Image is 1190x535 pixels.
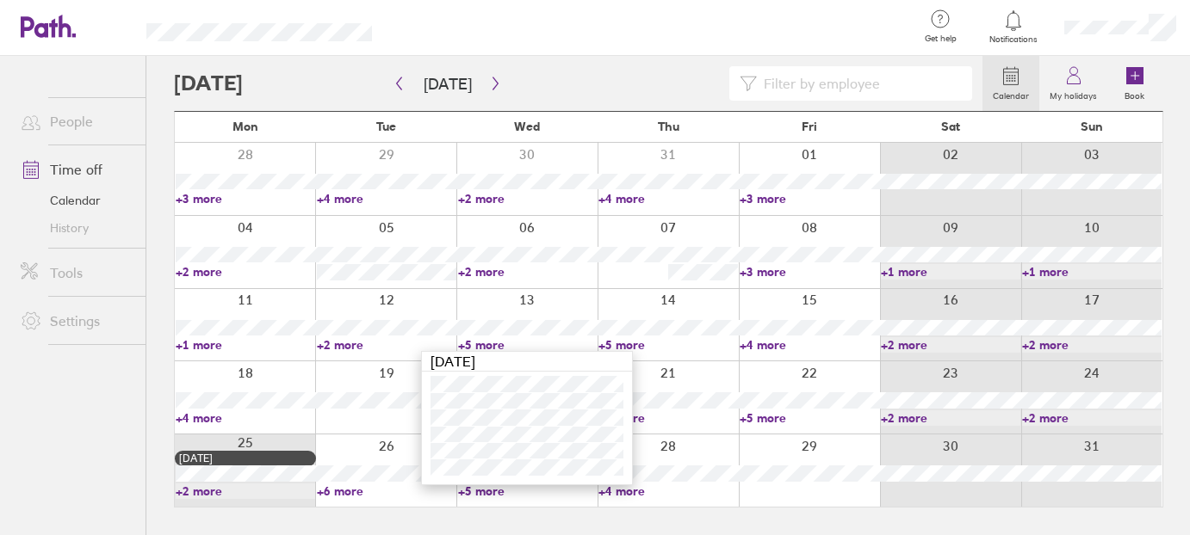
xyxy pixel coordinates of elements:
a: +5 more [458,337,598,353]
a: +2 more [881,410,1020,426]
a: +1 more [1022,264,1162,280]
span: Sat [941,120,960,133]
a: Calendar [982,56,1039,111]
label: Calendar [982,86,1039,101]
span: Thu [658,120,679,133]
a: +4 more [598,191,738,206]
a: +4 more [740,337,879,353]
a: Book [1107,56,1162,111]
a: +2 more [458,191,598,206]
a: My holidays [1039,56,1107,111]
a: +3 more [740,191,879,206]
label: My holidays [1039,86,1107,101]
a: People [7,104,146,138]
a: Calendar [7,187,146,214]
a: Time off [7,152,146,187]
a: +5 more [458,483,598,499]
a: +3 more [176,191,315,206]
a: +2 more [458,264,598,280]
a: History [7,214,146,242]
a: +6 more [317,483,456,499]
a: +4 more [176,410,315,426]
a: +2 more [1022,337,1162,353]
a: +2 more [176,264,315,280]
a: +3 more [598,410,738,426]
span: Sun [1081,120,1103,133]
a: Settings [7,304,146,338]
a: +2 more [881,337,1020,353]
span: Get help [913,34,969,44]
span: Notifications [986,34,1042,45]
a: +4 more [598,483,738,499]
a: +5 more [598,337,738,353]
a: +1 more [176,337,315,353]
a: +4 more [317,191,456,206]
a: +2 more [1022,410,1162,426]
a: Tools [7,255,146,290]
span: Wed [514,120,540,133]
div: [DATE] [179,452,312,464]
button: [DATE] [410,70,486,98]
a: +2 more [317,337,456,353]
a: Notifications [986,9,1042,45]
a: +2 more [176,483,315,499]
div: [DATE] [422,352,632,372]
span: Tue [376,120,396,133]
label: Book [1115,86,1156,101]
a: +1 more [881,264,1020,280]
span: Fri [802,120,817,133]
a: +5 more [740,410,879,426]
a: +3 more [740,264,879,280]
span: Mon [232,120,258,133]
input: Filter by employee [757,67,962,100]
